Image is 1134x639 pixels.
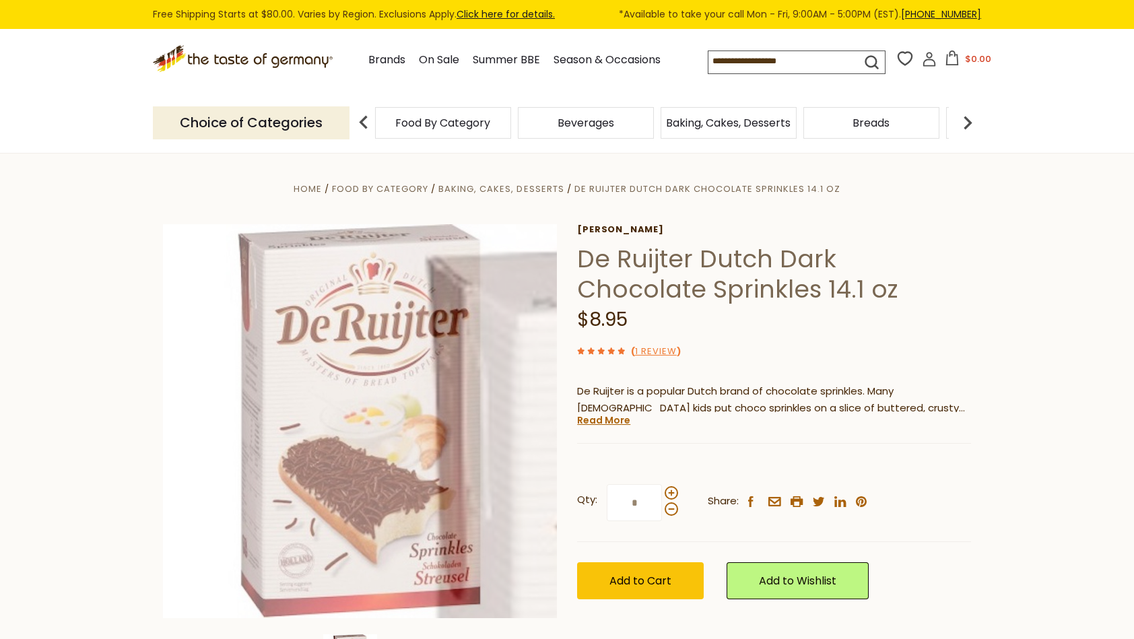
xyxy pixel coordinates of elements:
[395,118,490,128] a: Food By Category
[666,118,791,128] a: Baking, Cakes, Desserts
[574,182,840,195] a: De Ruijter Dutch Dark Chocolate Sprinkles 14.1 oz
[708,493,739,510] span: Share:
[294,182,322,195] a: Home
[457,7,555,21] a: Click here for details.
[153,7,981,22] div: Free Shipping Starts at $80.00. Varies by Region. Exclusions Apply.
[577,492,597,508] strong: Qty:
[954,109,981,136] img: next arrow
[332,182,428,195] a: Food By Category
[965,53,991,65] span: $0.00
[939,51,997,71] button: $0.00
[607,484,662,521] input: Qty:
[577,244,971,304] h1: De Ruijter Dutch Dark Chocolate Sprinkles 14.1 oz
[577,562,704,599] button: Add to Cart
[558,118,614,128] a: Beverages
[473,51,540,69] a: Summer BBE
[577,306,628,333] span: $8.95
[577,383,971,417] p: De Ruijter is a popular Dutch brand of chocolate sprinkles. Many [DEMOGRAPHIC_DATA] kids put choc...
[368,51,405,69] a: Brands
[577,413,630,427] a: Read More
[577,224,971,235] a: [PERSON_NAME]
[901,7,981,21] a: [PHONE_NUMBER]
[609,573,671,588] span: Add to Cart
[853,118,890,128] a: Breads
[635,345,677,359] a: 1 Review
[631,345,681,358] span: ( )
[419,51,459,69] a: On Sale
[438,182,564,195] a: Baking, Cakes, Desserts
[727,562,869,599] a: Add to Wishlist
[350,109,377,136] img: previous arrow
[153,106,349,139] p: Choice of Categories
[163,224,557,618] img: De Ruijter Dutch Dark Chocolate Sprinkles 14.1 oz
[554,51,661,69] a: Season & Occasions
[619,7,981,22] span: *Available to take your call Mon - Fri, 9:00AM - 5:00PM (EST).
